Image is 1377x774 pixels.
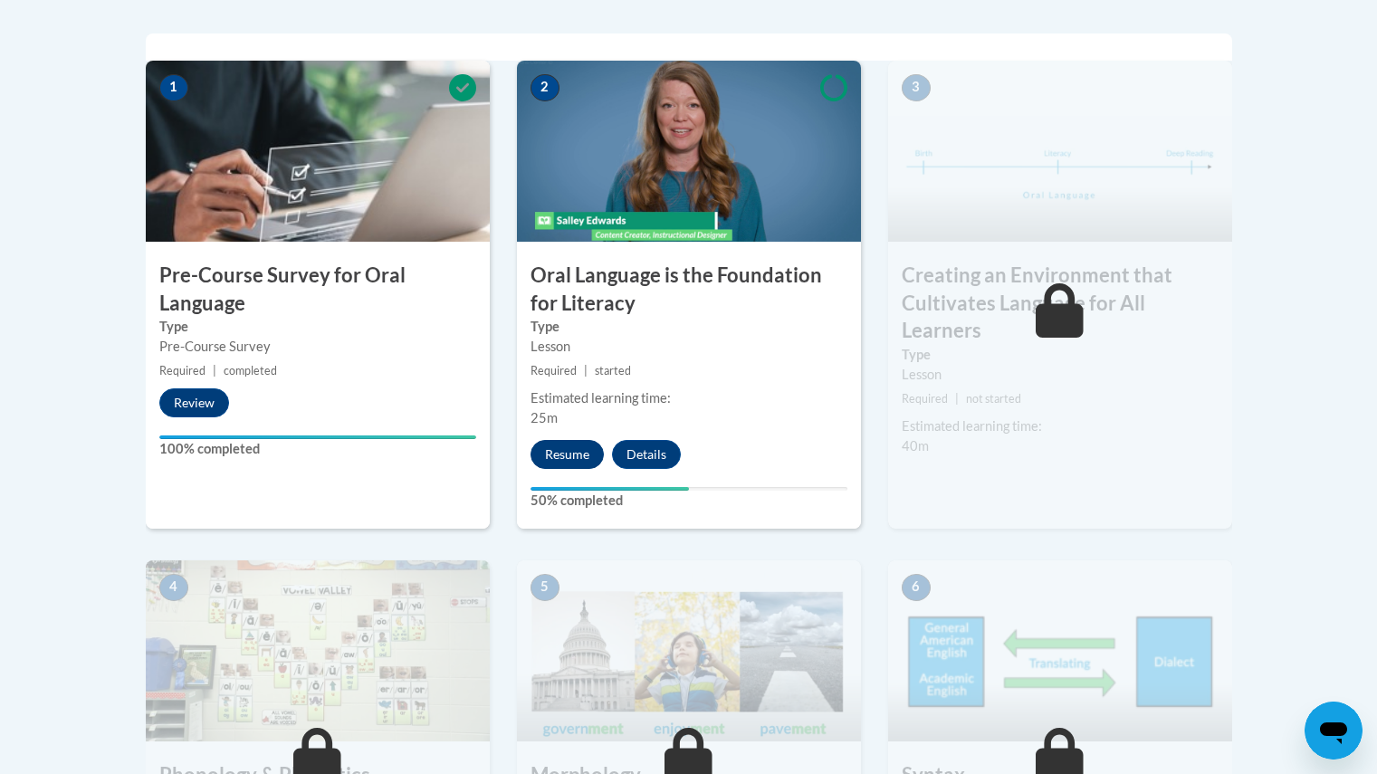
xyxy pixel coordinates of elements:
[531,574,559,601] span: 5
[531,410,558,425] span: 25m
[902,438,929,454] span: 40m
[159,388,229,417] button: Review
[146,560,490,741] img: Course Image
[531,388,847,408] div: Estimated learning time:
[517,61,861,242] img: Course Image
[517,262,861,318] h3: Oral Language is the Foundation for Literacy
[213,364,216,377] span: |
[1305,702,1363,760] iframe: Button to launch messaging window
[531,364,577,377] span: Required
[159,574,188,601] span: 4
[902,345,1219,365] label: Type
[146,61,490,242] img: Course Image
[531,74,559,101] span: 2
[159,317,476,337] label: Type
[159,435,476,439] div: Your progress
[902,365,1219,385] div: Lesson
[595,364,631,377] span: started
[146,262,490,318] h3: Pre-Course Survey for Oral Language
[966,392,1021,406] span: not started
[902,416,1219,436] div: Estimated learning time:
[888,61,1232,242] img: Course Image
[159,74,188,101] span: 1
[902,392,948,406] span: Required
[584,364,588,377] span: |
[531,487,689,491] div: Your progress
[902,74,931,101] span: 3
[888,262,1232,345] h3: Creating an Environment that Cultivates Language for All Learners
[531,337,847,357] div: Lesson
[955,392,959,406] span: |
[902,574,931,601] span: 6
[224,364,277,377] span: completed
[159,337,476,357] div: Pre-Course Survey
[612,440,681,469] button: Details
[517,560,861,741] img: Course Image
[888,560,1232,741] img: Course Image
[531,491,847,511] label: 50% completed
[159,439,476,459] label: 100% completed
[531,317,847,337] label: Type
[159,364,206,377] span: Required
[531,440,604,469] button: Resume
